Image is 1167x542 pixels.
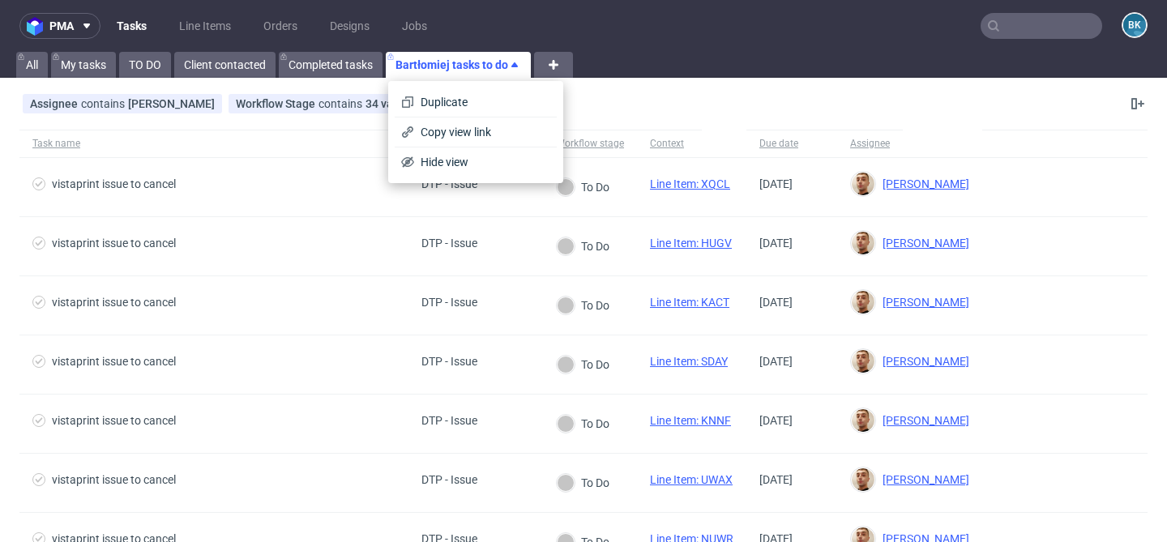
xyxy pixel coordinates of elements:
div: DTP - Issue [421,237,477,250]
div: To Do [557,474,609,492]
a: My tasks [51,52,116,78]
a: Line Item: KACT [650,296,729,309]
span: Workflow Stage [236,97,318,110]
span: contains [318,97,365,110]
div: 34 values [365,97,415,110]
div: DTP - Issue [421,355,477,368]
span: [PERSON_NAME] [876,237,969,250]
a: Bartłomiej tasks to do [386,52,531,78]
div: DTP - Issue [421,414,477,427]
a: Jobs [392,13,437,39]
div: To Do [557,178,609,196]
a: Line Item: HUGV [650,237,732,250]
span: pma [49,20,74,32]
div: DTP - Issue [421,296,477,309]
a: Line Item: XQCL [650,177,730,190]
span: Assignee [30,97,81,110]
a: Orders [254,13,307,39]
span: [DATE] [759,296,793,309]
div: vistaprint issue to cancel [52,473,176,486]
a: Line Items [169,13,241,39]
span: Hide view [414,154,550,170]
a: Client contacted [174,52,276,78]
img: Bartłomiej Leśniczuk [852,468,874,491]
div: DTP - Issue [421,473,477,486]
div: DTP - Issue [421,177,477,190]
a: TO DO [119,52,171,78]
a: Line Item: KNNF [650,414,731,427]
div: Workflow stage [556,137,624,150]
a: Tasks [107,13,156,39]
img: Bartłomiej Leśniczuk [852,232,874,254]
span: Duplicate [414,94,550,110]
span: [DATE] [759,473,793,486]
div: vistaprint issue to cancel [52,296,176,309]
span: [DATE] [759,237,793,250]
span: Task name [32,137,395,151]
span: contains [81,97,128,110]
span: Due date [759,137,824,151]
a: Completed tasks [279,52,383,78]
div: To Do [557,297,609,314]
div: vistaprint issue to cancel [52,237,176,250]
a: Line Item: UWAX [650,473,733,486]
div: vistaprint issue to cancel [52,177,176,190]
span: [PERSON_NAME] [876,177,969,190]
div: To Do [557,415,609,433]
div: vistaprint issue to cancel [52,414,176,427]
span: [DATE] [759,355,793,368]
img: Bartłomiej Leśniczuk [852,409,874,432]
span: [DATE] [759,414,793,427]
div: [PERSON_NAME] [128,97,215,110]
img: Bartłomiej Leśniczuk [852,291,874,314]
div: Assignee [850,137,890,150]
span: [DATE] [759,177,793,190]
span: [PERSON_NAME] [876,355,969,368]
img: Bartłomiej Leśniczuk [852,173,874,195]
div: Context [650,137,689,150]
div: To Do [557,237,609,255]
div: To Do [557,356,609,373]
figcaption: BK [1123,14,1146,36]
img: Bartłomiej Leśniczuk [852,350,874,373]
a: Line Item: SDAY [650,355,728,368]
a: Designs [320,13,379,39]
span: [PERSON_NAME] [876,296,969,309]
span: [PERSON_NAME] [876,414,969,427]
div: vistaprint issue to cancel [52,355,176,368]
button: pma [19,13,100,39]
span: [PERSON_NAME] [876,473,969,486]
a: All [16,52,48,78]
span: Copy view link [414,124,550,140]
img: logo [27,17,49,36]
